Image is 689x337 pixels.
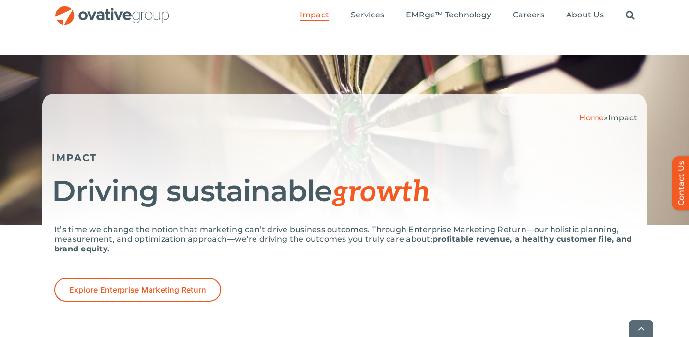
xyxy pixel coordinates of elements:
a: Careers [513,10,544,21]
h5: IMPACT [52,152,637,163]
span: Impact [608,113,637,122]
span: growth [332,175,431,210]
p: It’s time we change the notion that marketing can’t drive business outcomes. Through Enterprise M... [54,225,635,254]
h1: Driving sustainable [52,176,637,208]
a: Impact [300,10,329,21]
a: Home [579,113,604,122]
span: Services [351,10,384,20]
span: » [579,113,637,122]
span: About Us [566,10,604,20]
a: Search [626,10,635,21]
a: About Us [566,10,604,21]
a: Explore Enterprise Marketing Return [54,278,221,302]
span: Impact [300,10,329,20]
a: EMRge™ Technology [406,10,491,21]
strong: profitable revenue, a healthy customer file, and brand equity. [54,234,632,253]
span: EMRge™ Technology [406,10,491,20]
a: Services [351,10,384,21]
span: Careers [513,10,544,20]
a: OG_Full_horizontal_RGB [54,5,170,14]
span: Explore Enterprise Marketing Return [69,285,206,294]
